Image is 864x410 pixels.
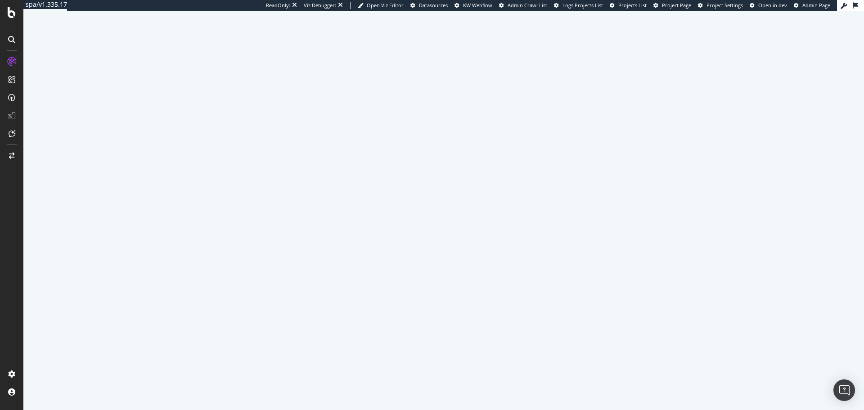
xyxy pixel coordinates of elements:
span: Datasources [419,2,448,9]
span: Admin Page [802,2,830,9]
span: KW Webflow [463,2,492,9]
a: Project Page [653,2,691,9]
a: Admin Crawl List [499,2,547,9]
a: KW Webflow [454,2,492,9]
span: Open in dev [758,2,787,9]
div: ReadOnly: [266,2,290,9]
div: Viz Debugger: [304,2,336,9]
a: Admin Page [794,2,830,9]
a: Open Viz Editor [358,2,404,9]
span: Admin Crawl List [508,2,547,9]
span: Logs Projects List [562,2,603,9]
span: Open Viz Editor [367,2,404,9]
a: Project Settings [698,2,743,9]
div: animation [411,187,476,220]
span: Project Page [662,2,691,9]
span: Projects List [618,2,647,9]
div: Open Intercom Messenger [833,379,855,401]
a: Logs Projects List [554,2,603,9]
span: Project Settings [706,2,743,9]
a: Open in dev [750,2,787,9]
a: Projects List [610,2,647,9]
a: Datasources [410,2,448,9]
